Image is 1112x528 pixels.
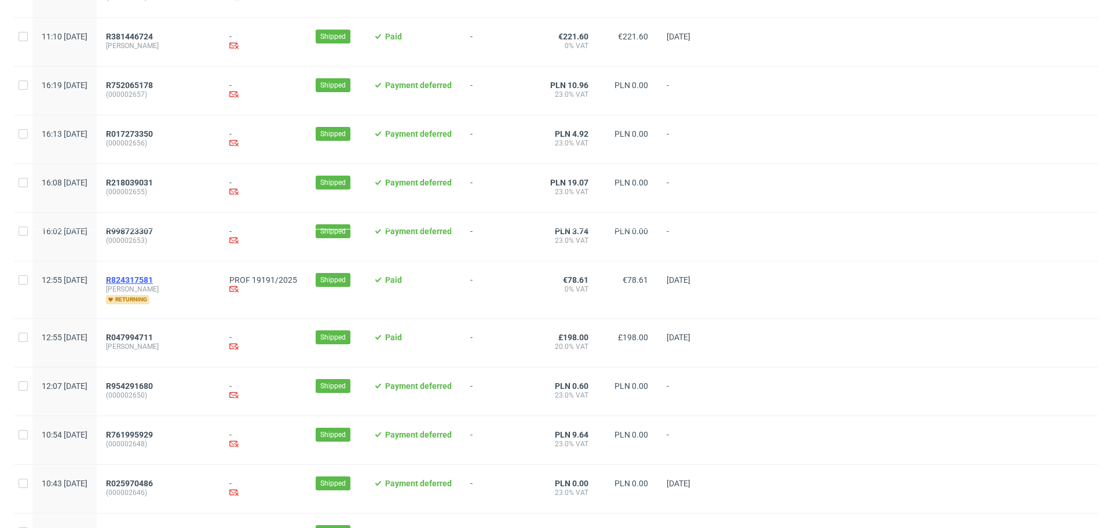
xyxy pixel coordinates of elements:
span: Shipped [320,177,346,188]
span: - [470,275,527,304]
span: 16:19 [DATE] [42,81,87,90]
div: - [229,32,297,52]
span: 23.0% VAT [546,236,588,245]
span: (000002656) [106,139,211,148]
span: [PERSON_NAME] [106,342,211,351]
span: Paid [385,32,402,41]
div: - [229,381,297,402]
span: R381446724 [106,32,153,41]
span: 20.0% VAT [546,342,588,351]
span: [PERSON_NAME] [106,285,211,294]
span: PLN 19.07 [550,178,588,187]
div: - [229,430,297,450]
span: 23.0% VAT [546,139,588,148]
span: Paid [385,333,402,342]
a: PROF 19191/2025 [229,275,297,285]
span: Shipped [320,478,346,489]
span: 0% VAT [546,285,588,294]
span: 10:54 [DATE] [42,430,87,439]
span: PLN 0.00 [614,81,648,90]
span: (000002646) [106,488,211,497]
a: R954291680 [106,381,155,391]
a: R047994711 [106,333,155,342]
span: - [667,81,711,101]
span: 23.0% VAT [546,488,588,497]
span: - [667,381,711,402]
span: 12:07 [DATE] [42,381,87,391]
span: R017273350 [106,129,153,139]
div: - [229,178,297,198]
span: - [667,227,711,247]
span: PLN 0.00 [614,129,648,139]
a: R998723307 [106,227,155,236]
span: R752065178 [106,81,153,90]
span: - [470,333,527,353]
span: [DATE] [667,275,690,285]
span: Shipped [320,80,346,90]
span: PLN 10.96 [550,81,588,90]
span: 23.0% VAT [546,187,588,196]
span: Payment deferred [385,227,452,236]
span: 16:13 [DATE] [42,129,87,139]
a: R761995929 [106,430,155,439]
span: Payment deferred [385,381,452,391]
span: (000002655) [106,187,211,196]
span: 23.0% VAT [546,90,588,99]
span: PLN 4.92 [555,129,588,139]
span: PLN 0.60 [555,381,588,391]
span: 0% VAT [546,41,588,50]
span: €78.61 [563,275,588,285]
span: £198.00 [618,333,648,342]
a: R025970486 [106,479,155,488]
span: - [470,32,527,52]
span: returning [106,295,149,304]
span: (000002657) [106,90,211,99]
span: PLN 3.74 [555,227,588,236]
span: Payment deferred [385,430,452,439]
span: (000002648) [106,439,211,449]
span: - [667,129,711,150]
span: - [470,129,527,150]
span: Shipped [320,31,346,42]
span: €78.61 [623,275,648,285]
span: 11:10 [DATE] [42,32,87,41]
span: 12:55 [DATE] [42,333,87,342]
span: Shipped [320,381,346,391]
span: PLN 0.00 [614,178,648,187]
span: Payment deferred [385,81,452,90]
span: - [470,381,527,402]
span: £198.00 [558,333,588,342]
span: - [470,81,527,101]
span: Shipped [320,129,346,139]
span: PLN 0.00 [614,430,648,439]
span: R047994711 [106,333,153,342]
span: 16:08 [DATE] [42,178,87,187]
span: [PERSON_NAME] [106,41,211,50]
span: - [470,178,527,198]
span: [DATE] [667,479,690,488]
a: R017273350 [106,129,155,139]
span: €221.60 [558,32,588,41]
span: €221.60 [618,32,648,41]
div: - [229,479,297,499]
a: R752065178 [106,81,155,90]
span: R025970486 [106,479,153,488]
span: PLN 0.00 [555,479,588,488]
span: PLN 0.00 [614,381,648,391]
span: - [470,227,527,247]
span: - [667,430,711,450]
span: Payment deferred [385,479,452,488]
span: 12:55 [DATE] [42,275,87,285]
span: R218039031 [106,178,153,187]
span: Shipped [320,275,346,285]
span: R954291680 [106,381,153,391]
span: (000002653) [106,236,211,245]
div: - [229,227,297,247]
a: R381446724 [106,32,155,41]
span: 16:02 [DATE] [42,227,87,236]
span: Payment deferred [385,178,452,187]
span: Shipped [320,429,346,440]
span: PLN 9.64 [555,430,588,439]
a: R218039031 [106,178,155,187]
span: R824317581 [106,275,153,285]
